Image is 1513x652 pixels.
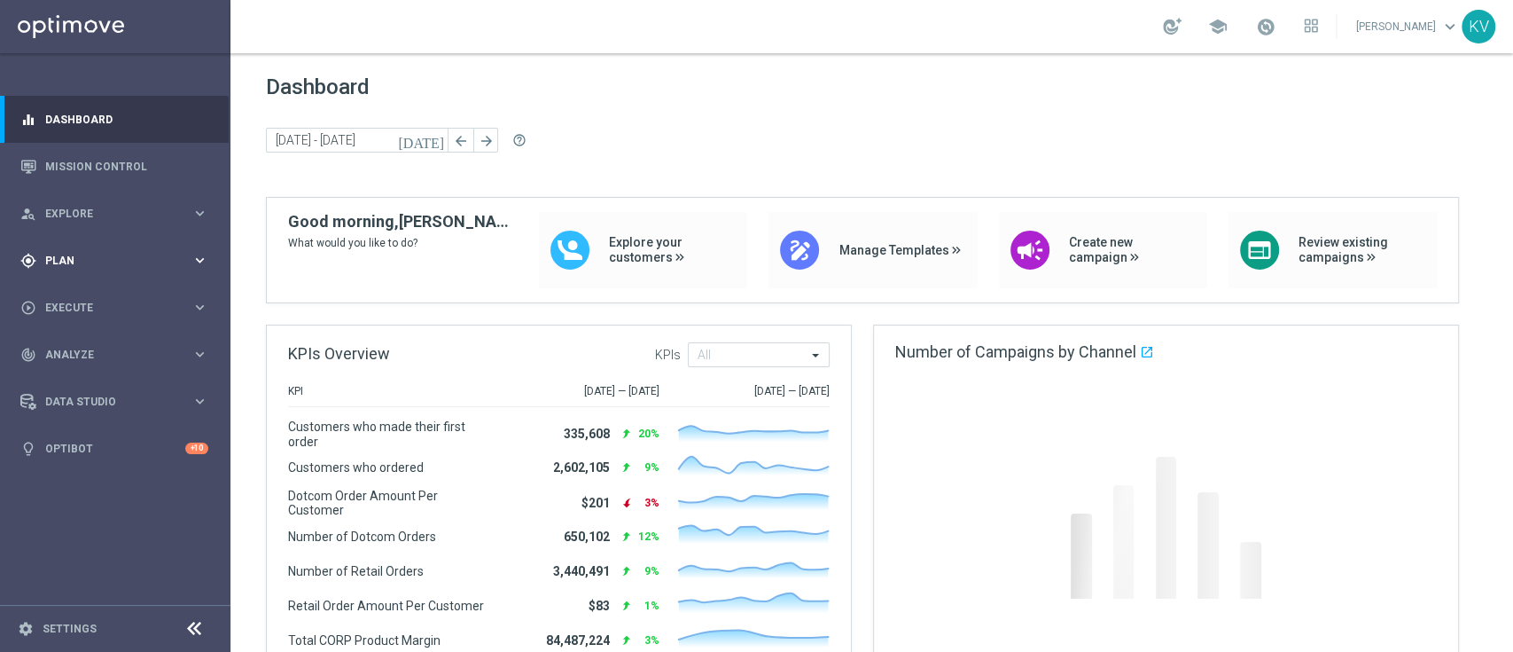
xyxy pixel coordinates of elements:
i: lightbulb [20,441,36,457]
button: lightbulb Optibot +10 [19,442,209,456]
i: keyboard_arrow_right [191,252,208,269]
div: Dashboard [20,96,208,143]
i: play_circle_outline [20,300,36,316]
i: equalizer [20,112,36,128]
a: Optibot [45,425,185,472]
a: Mission Control [45,143,208,190]
div: +10 [185,443,208,454]
i: keyboard_arrow_right [191,205,208,222]
a: Settings [43,624,97,634]
span: Execute [45,302,191,313]
div: Mission Control [20,143,208,190]
i: track_changes [20,347,36,363]
span: school [1208,17,1228,36]
button: Data Studio keyboard_arrow_right [19,395,209,409]
a: [PERSON_NAME]keyboard_arrow_down [1354,13,1462,40]
div: Optibot [20,425,208,472]
div: Plan [20,253,191,269]
div: Execute [20,300,191,316]
span: Data Studio [45,397,191,407]
div: Analyze [20,347,191,363]
i: keyboard_arrow_right [191,393,208,410]
span: Analyze [45,350,191,360]
i: keyboard_arrow_right [191,299,208,316]
span: Explore [45,208,191,219]
a: Dashboard [45,96,208,143]
span: Plan [45,255,191,266]
button: play_circle_outline Execute keyboard_arrow_right [19,301,209,315]
button: person_search Explore keyboard_arrow_right [19,207,209,221]
i: keyboard_arrow_right [191,346,208,363]
span: keyboard_arrow_down [1440,17,1460,36]
i: gps_fixed [20,253,36,269]
button: gps_fixed Plan keyboard_arrow_right [19,254,209,268]
div: Data Studio [20,394,191,410]
div: KV [1462,10,1495,43]
button: equalizer Dashboard [19,113,209,127]
button: track_changes Analyze keyboard_arrow_right [19,348,209,362]
div: Explore [20,206,191,222]
i: person_search [20,206,36,222]
i: settings [18,621,34,637]
button: Mission Control [19,160,209,174]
